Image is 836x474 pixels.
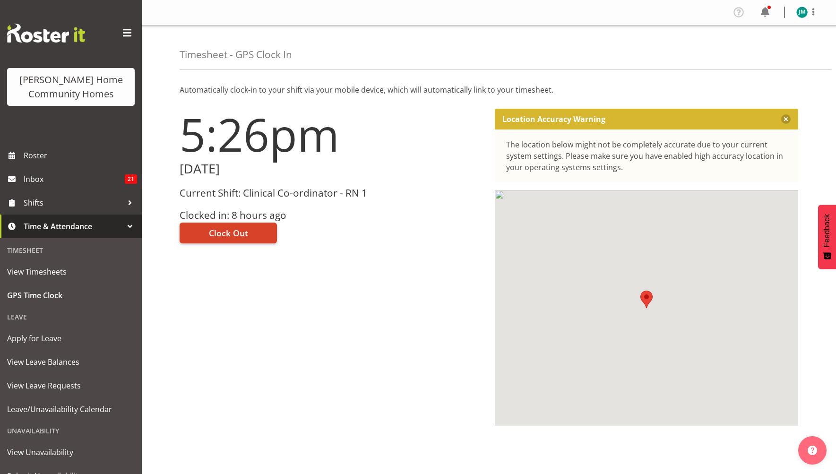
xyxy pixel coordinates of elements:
span: Clock Out [209,227,248,239]
p: Location Accuracy Warning [502,114,605,124]
span: View Timesheets [7,265,135,279]
span: 21 [125,174,137,184]
h3: Current Shift: Clinical Co-ordinator - RN 1 [180,188,483,198]
div: The location below might not be completely accurate due to your current system settings. Please m... [506,139,787,173]
span: Feedback [823,214,831,247]
h3: Clocked in: 8 hours ago [180,210,483,221]
span: View Leave Balances [7,355,135,369]
span: GPS Time Clock [7,288,135,302]
div: [PERSON_NAME] Home Community Homes [17,73,125,101]
span: Apply for Leave [7,331,135,345]
h4: Timesheet - GPS Clock In [180,49,292,60]
a: View Unavailability [2,440,139,464]
span: Roster [24,148,137,163]
a: GPS Time Clock [2,284,139,307]
button: Clock Out [180,223,277,243]
a: Apply for Leave [2,327,139,350]
button: Feedback - Show survey [818,205,836,269]
p: Automatically clock-in to your shift via your mobile device, which will automatically link to you... [180,84,798,95]
button: Close message [781,114,791,124]
a: View Leave Balances [2,350,139,374]
a: Leave/Unavailability Calendar [2,397,139,421]
span: Shifts [24,196,123,210]
span: View Unavailability [7,445,135,459]
span: Time & Attendance [24,219,123,233]
span: Inbox [24,172,125,186]
img: johanna-molina8557.jpg [796,7,808,18]
a: View Timesheets [2,260,139,284]
div: Unavailability [2,421,139,440]
h1: 5:26pm [180,109,483,160]
img: help-xxl-2.png [808,446,817,455]
img: Rosterit website logo [7,24,85,43]
span: Leave/Unavailability Calendar [7,402,135,416]
div: Leave [2,307,139,327]
h2: [DATE] [180,162,483,176]
span: View Leave Requests [7,379,135,393]
a: View Leave Requests [2,374,139,397]
div: Timesheet [2,241,139,260]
